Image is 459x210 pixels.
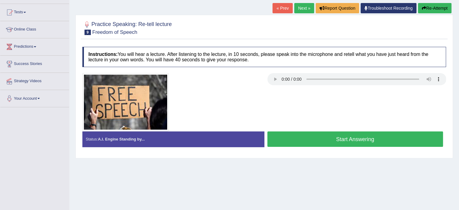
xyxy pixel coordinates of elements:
[98,137,145,141] strong: A.I. Engine Standing by...
[82,47,446,67] h4: You will hear a lecture. After listening to the lecture, in 10 seconds, please speak into the mic...
[267,131,443,147] button: Start Answering
[361,3,416,13] a: Troubleshoot Recording
[82,131,264,147] div: Status:
[418,3,451,13] button: Re-Attempt
[0,73,69,88] a: Strategy Videos
[316,3,359,13] button: Report Question
[0,90,69,105] a: Your Account
[82,20,172,35] h2: Practice Speaking: Re-tell lecture
[294,3,314,13] a: Next »
[84,30,91,35] span: 9
[92,29,137,35] small: Freedom of Speech
[88,52,118,57] b: Instructions:
[0,4,69,19] a: Tests
[0,56,69,71] a: Success Stories
[0,38,69,53] a: Predictions
[0,21,69,36] a: Online Class
[273,3,292,13] a: « Prev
